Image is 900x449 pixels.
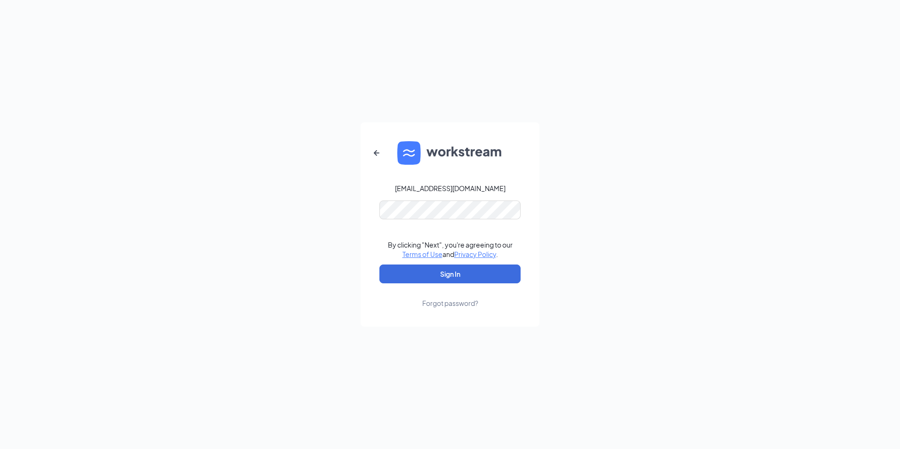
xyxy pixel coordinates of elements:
[365,142,388,164] button: ArrowLeftNew
[397,141,503,165] img: WS logo and Workstream text
[388,240,513,259] div: By clicking "Next", you're agreeing to our and .
[454,250,496,258] a: Privacy Policy
[395,184,506,193] div: [EMAIL_ADDRESS][DOMAIN_NAME]
[402,250,442,258] a: Terms of Use
[422,298,478,308] div: Forgot password?
[379,265,521,283] button: Sign In
[371,147,382,159] svg: ArrowLeftNew
[422,283,478,308] a: Forgot password?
